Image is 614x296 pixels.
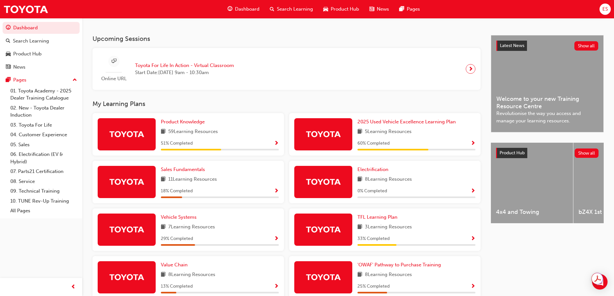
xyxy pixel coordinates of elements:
div: News [13,63,25,71]
a: Dashboard [3,22,80,34]
img: Trak [306,176,341,187]
span: 'OWAF' Pathway to Purchase Training [357,262,441,268]
a: All Pages [8,206,80,216]
img: Trak [306,128,341,139]
a: Sales Fundamentals [161,166,208,173]
span: 8 Learning Resources [365,271,412,279]
img: Trak [306,271,341,282]
span: search-icon [270,5,274,13]
a: Vehicle Systems [161,214,199,221]
span: Revolutionise the way you access and manage your learning resources. [496,110,598,124]
a: 10. TUNE Rev-Up Training [8,196,80,206]
span: Show Progress [274,236,279,242]
span: Sales Fundamentals [161,167,205,172]
span: Electrification [357,167,388,172]
button: Show Progress [274,139,279,148]
button: Show all [575,148,599,158]
img: Trak [3,2,48,16]
img: Trak [109,128,144,139]
span: 4x4 and Towing [496,208,568,216]
span: Online URL [98,75,130,82]
button: Show all [574,41,599,51]
span: Product Hub [500,150,525,156]
img: Trak [109,271,144,282]
span: Latest News [500,43,524,48]
span: book-icon [161,223,166,231]
a: 2025 Used Vehicle Excellence Learning Plan [357,118,458,126]
button: Pages [3,74,80,86]
span: Welcome to your new Training Resource Centre [496,95,598,110]
span: guage-icon [6,25,11,31]
img: Trak [109,176,144,187]
button: Show Progress [471,139,475,148]
span: Dashboard [235,5,259,13]
span: Toyota For Life In Action - Virtual Classroom [135,62,234,69]
a: 07. Parts21 Certification [8,167,80,177]
span: up-icon [73,76,77,84]
span: news-icon [369,5,374,13]
a: 06. Electrification (EV & Hybrid) [8,149,80,167]
span: book-icon [357,271,362,279]
a: Product Hub [3,48,80,60]
a: news-iconNews [364,3,394,16]
img: Trak [306,224,341,235]
span: pages-icon [399,5,404,13]
a: TFL Learning Plan [357,214,400,221]
button: Show Progress [274,187,279,195]
a: News [3,61,80,73]
a: Latest NewsShow allWelcome to your new Training Resource CentreRevolutionise the way you access a... [491,35,604,132]
span: book-icon [161,128,166,136]
a: 08. Service [8,177,80,186]
h3: My Learning Plans [93,100,481,108]
button: Show Progress [274,282,279,291]
a: Search Learning [3,35,80,47]
button: Show Progress [471,187,475,195]
span: 3 Learning Resources [365,223,412,231]
a: Value Chain [161,261,190,269]
a: 02. New - Toyota Dealer Induction [8,103,80,120]
span: book-icon [161,176,166,184]
span: 33 % Completed [357,235,390,243]
span: ES [602,5,608,13]
span: 60 % Completed [357,140,390,147]
h3: Upcoming Sessions [93,35,481,43]
span: 13 % Completed [161,283,193,290]
a: 09. Technical Training [8,186,80,196]
span: Show Progress [471,284,475,290]
span: prev-icon [71,283,76,291]
span: Pages [407,5,420,13]
a: 05. Sales [8,140,80,150]
a: Online URLToyota For Life In Action - Virtual ClassroomStart Date:[DATE] 9am - 10:30am [98,53,475,85]
span: Show Progress [471,188,475,194]
span: TFL Learning Plan [357,214,397,220]
span: next-icon [468,64,473,73]
span: pages-icon [6,77,11,83]
a: pages-iconPages [394,3,425,16]
a: 01. Toyota Academy - 2025 Dealer Training Catalogue [8,86,80,103]
span: Vehicle Systems [161,214,197,220]
span: book-icon [357,223,362,231]
span: Value Chain [161,262,188,268]
span: 18 % Completed [161,187,193,195]
span: Search Learning [277,5,313,13]
span: guage-icon [228,5,232,13]
a: 'OWAF' Pathway to Purchase Training [357,261,443,269]
span: Show Progress [471,236,475,242]
a: Product HubShow all [496,148,599,158]
span: Show Progress [274,188,279,194]
div: Product Hub [13,50,42,58]
a: car-iconProduct Hub [318,3,364,16]
a: Product Knowledge [161,118,207,126]
a: search-iconSearch Learning [265,3,318,16]
button: Show Progress [471,235,475,243]
div: Search Learning [13,37,49,45]
span: book-icon [161,271,166,279]
span: News [377,5,389,13]
span: 25 % Completed [357,283,390,290]
span: Show Progress [471,141,475,147]
img: Trak [109,224,144,235]
span: 2025 Used Vehicle Excellence Learning Plan [357,119,456,125]
span: 7 Learning Resources [168,223,215,231]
